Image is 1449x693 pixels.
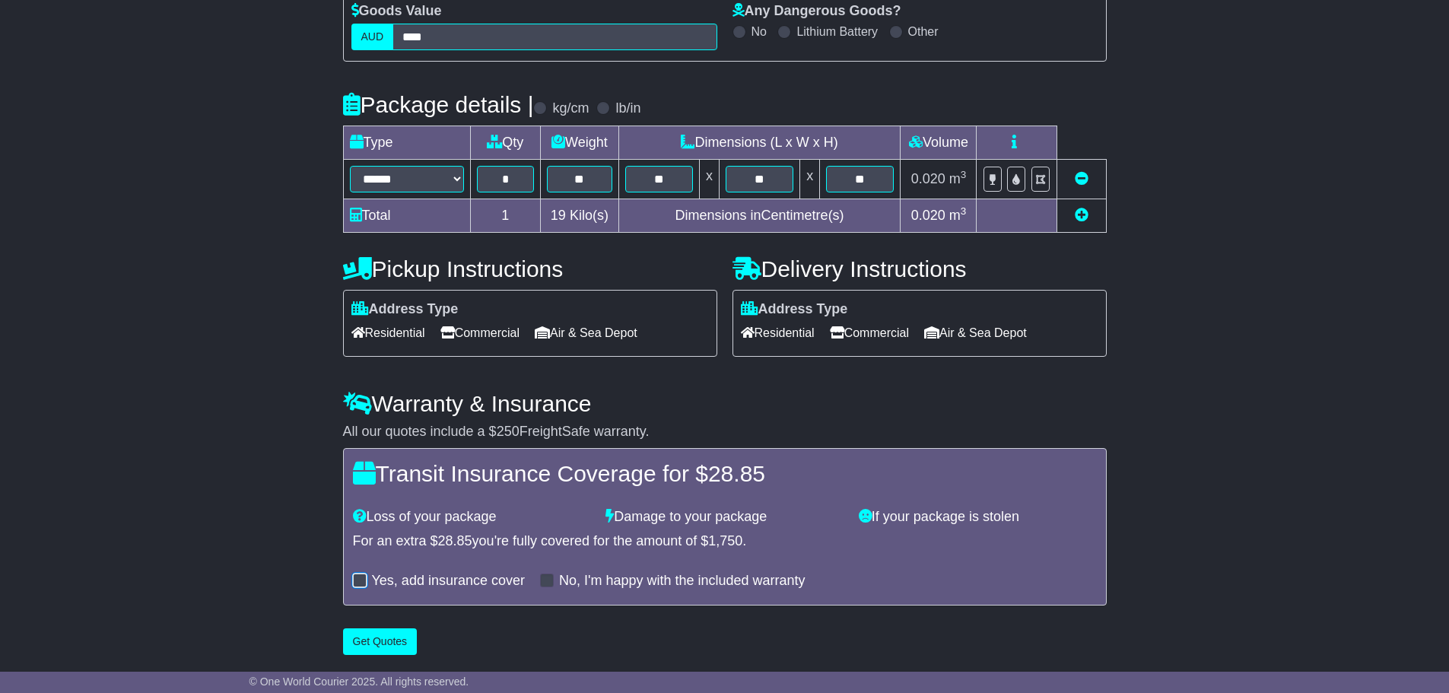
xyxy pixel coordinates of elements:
a: Remove this item [1075,171,1088,186]
sup: 3 [961,169,967,180]
span: 19 [551,208,566,223]
label: Address Type [741,301,848,318]
div: All our quotes include a $ FreightSafe warranty. [343,424,1107,440]
span: Air & Sea Depot [924,321,1027,345]
span: Commercial [830,321,909,345]
sup: 3 [961,205,967,217]
label: lb/in [615,100,640,117]
span: Commercial [440,321,520,345]
div: If your package is stolen [851,509,1104,526]
h4: Pickup Instructions [343,256,717,281]
span: Residential [741,321,815,345]
span: m [949,208,967,223]
label: No, I'm happy with the included warranty [559,573,806,590]
span: m [949,171,967,186]
label: Other [908,24,939,39]
td: Dimensions (L x W x H) [618,126,901,159]
label: No [752,24,767,39]
td: Total [343,199,470,232]
span: 1,750 [708,533,742,548]
span: 0.020 [911,208,945,223]
div: For an extra $ you're fully covered for the amount of $ . [353,533,1097,550]
td: Kilo(s) [541,199,619,232]
td: Qty [470,126,541,159]
span: 250 [497,424,520,439]
button: Get Quotes [343,628,418,655]
span: Air & Sea Depot [535,321,637,345]
span: 28.85 [708,461,765,486]
label: Any Dangerous Goods? [732,3,901,20]
label: Lithium Battery [796,24,878,39]
td: x [800,159,820,199]
td: Type [343,126,470,159]
label: kg/cm [552,100,589,117]
label: Goods Value [351,3,442,20]
td: x [699,159,719,199]
span: © One World Courier 2025. All rights reserved. [249,676,469,688]
label: AUD [351,24,394,50]
td: Volume [901,126,977,159]
h4: Delivery Instructions [732,256,1107,281]
span: 28.85 [438,533,472,548]
h4: Warranty & Insurance [343,391,1107,416]
label: Address Type [351,301,459,318]
div: Loss of your package [345,509,599,526]
h4: Package details | [343,92,534,117]
span: Residential [351,321,425,345]
td: 1 [470,199,541,232]
a: Add new item [1075,208,1088,223]
div: Damage to your package [598,509,851,526]
label: Yes, add insurance cover [372,573,525,590]
h4: Transit Insurance Coverage for $ [353,461,1097,486]
td: Weight [541,126,619,159]
span: 0.020 [911,171,945,186]
td: Dimensions in Centimetre(s) [618,199,901,232]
